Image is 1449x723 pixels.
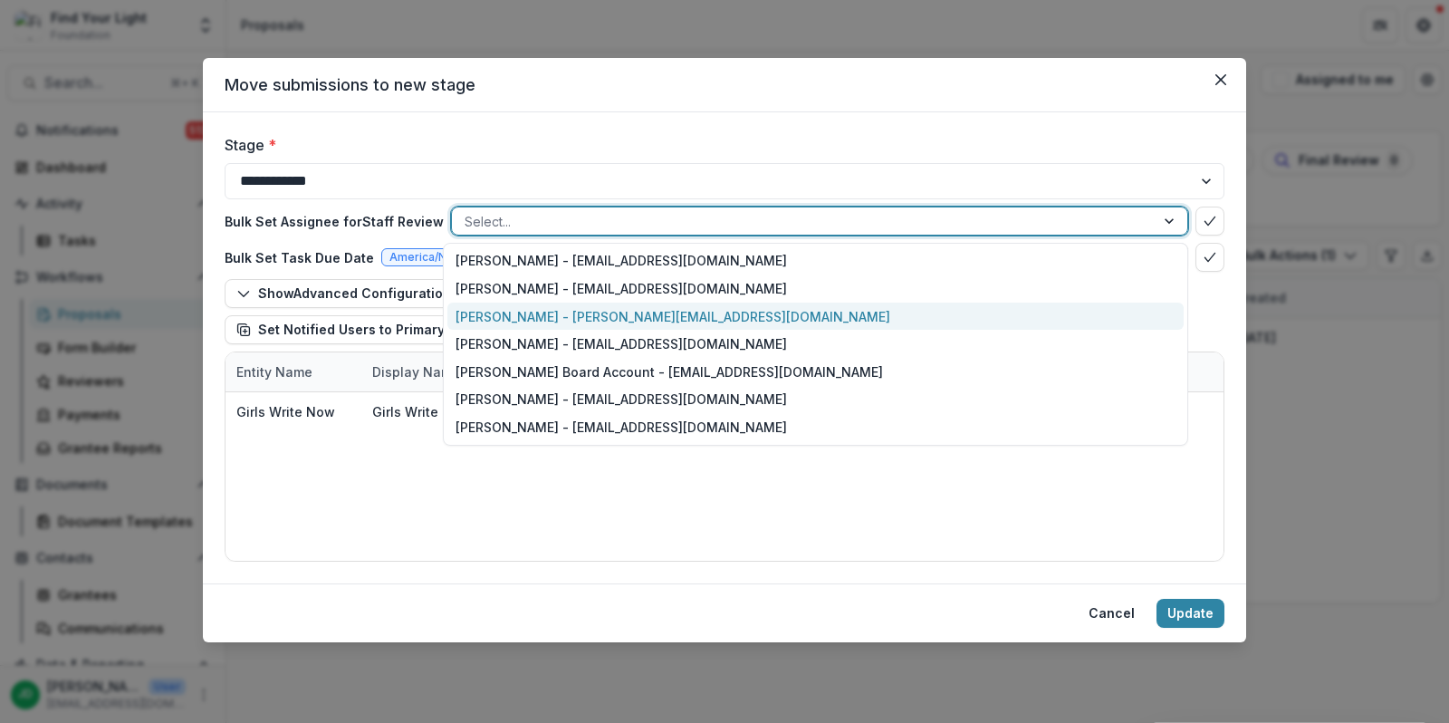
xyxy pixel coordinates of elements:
div: Girls Write Now [236,402,335,421]
button: bulk-confirm-option [1195,243,1224,272]
button: Cancel [1078,599,1146,628]
div: Entity Name [226,352,361,391]
div: Display Name [361,352,588,391]
div: [PERSON_NAME] - [EMAIL_ADDRESS][DOMAIN_NAME] [447,385,1184,413]
div: [PERSON_NAME] - [EMAIL_ADDRESS][DOMAIN_NAME] [447,330,1184,358]
div: [PERSON_NAME] - [EMAIL_ADDRESS][DOMAIN_NAME] [447,247,1184,275]
div: Entity Name [226,362,323,381]
header: Move submissions to new stage [203,58,1246,112]
p: Bulk Set Task Due Date [225,248,374,267]
button: bulk-confirm-option [1195,207,1224,236]
div: [PERSON_NAME] - [EMAIL_ADDRESS][DOMAIN_NAME] [447,275,1184,303]
p: Bulk Set Assignee for Staff Review [225,212,444,231]
button: ShowAdvanced Configuration [225,279,463,308]
div: Girls Write Now - 2025 - Find Your Light Foundation 25/26 RFP Grant Application [372,402,577,421]
div: [PERSON_NAME] Board Account - [EMAIL_ADDRESS][DOMAIN_NAME] [447,358,1184,386]
span: America/New_York [389,251,494,264]
div: [PERSON_NAME] - [PERSON_NAME][EMAIL_ADDRESS][DOMAIN_NAME] [447,303,1184,331]
button: Set Notified Users to Primary Contact [225,315,512,344]
button: Update [1156,599,1224,628]
div: Display Name [361,362,471,381]
label: Stage [225,134,1214,156]
div: [PERSON_NAME] - [EMAIL_ADDRESS][DOMAIN_NAME] [447,413,1184,441]
button: Close [1206,65,1235,94]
